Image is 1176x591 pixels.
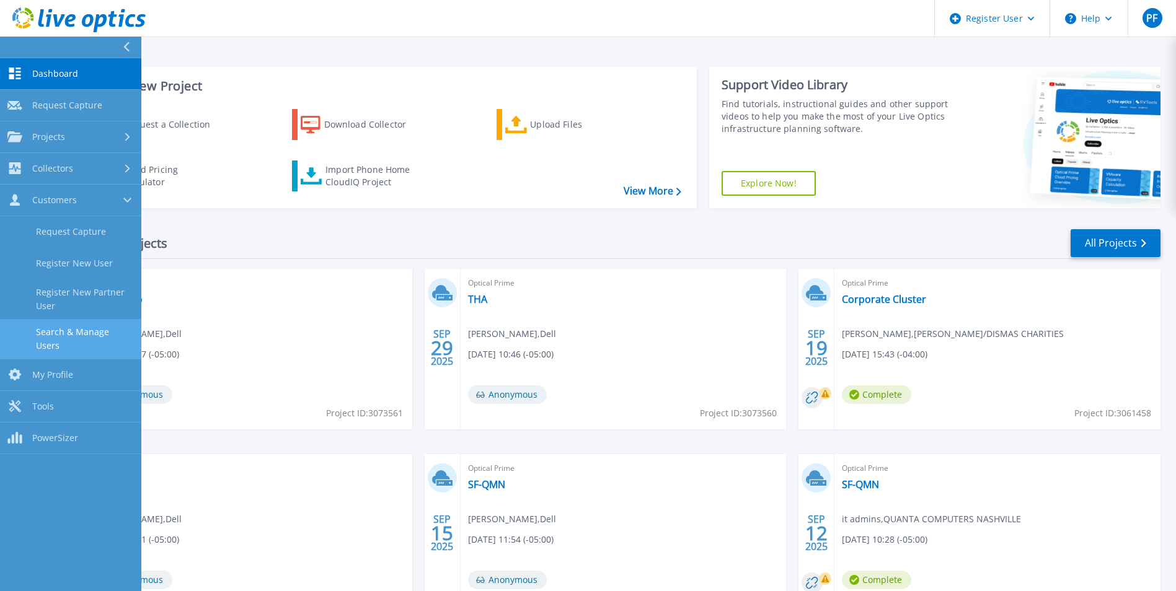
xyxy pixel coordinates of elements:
[842,276,1153,290] span: Optical Prime
[32,131,65,142] span: Projects
[32,100,102,111] span: Request Capture
[805,325,828,370] div: SEP 2025
[430,510,454,556] div: SEP 2025
[468,533,554,546] span: [DATE] 11:54 (-05:00)
[1074,406,1151,420] span: Project ID: 3061458
[32,195,77,206] span: Customers
[842,478,879,491] a: SF-QMN
[842,512,1021,526] span: it admins , QUANTA COMPUTERS NASHVILLE
[624,185,681,197] a: View More
[32,163,73,174] span: Collectors
[842,293,926,305] a: Corporate Cluster
[842,385,911,404] span: Complete
[842,327,1064,341] span: [PERSON_NAME] , [PERSON_NAME]/DISMAS CHARITIES
[1071,229,1161,257] a: All Projects
[88,79,681,93] h3: Start a New Project
[431,528,453,538] span: 15
[722,98,952,135] div: Find tutorials, instructional guides and other support videos to help you make the most of your L...
[32,401,54,412] span: Tools
[94,462,405,475] span: Optical Prime
[88,109,226,140] a: Request a Collection
[88,160,226,191] a: Cloud Pricing Calculator
[94,276,405,290] span: Optical Prime
[700,406,777,420] span: Project ID: 3073560
[468,571,547,589] span: Anonymous
[32,369,73,380] span: My Profile
[842,571,911,589] span: Complete
[722,171,816,196] a: Explore Now!
[842,533,927,546] span: [DATE] 10:28 (-05:00)
[468,512,556,526] span: [PERSON_NAME] , Dell
[1146,13,1157,23] span: PF
[32,68,78,79] span: Dashboard
[324,112,423,137] div: Download Collector
[468,276,779,290] span: Optical Prime
[722,77,952,93] div: Support Video Library
[805,528,828,538] span: 12
[468,385,547,404] span: Anonymous
[468,462,779,475] span: Optical Prime
[122,164,221,188] div: Cloud Pricing Calculator
[32,432,78,444] span: PowerSizer
[530,112,629,137] div: Upload Files
[326,406,403,420] span: Project ID: 3073561
[805,343,828,353] span: 19
[842,348,927,361] span: [DATE] 15:43 (-04:00)
[325,164,422,188] div: Import Phone Home CloudIQ Project
[292,109,430,140] a: Download Collector
[468,293,487,305] a: THA
[805,510,828,556] div: SEP 2025
[497,109,635,140] a: Upload Files
[468,478,505,491] a: SF-QMN
[468,327,556,341] span: [PERSON_NAME] , Dell
[431,343,453,353] span: 29
[430,325,454,370] div: SEP 2025
[468,348,554,361] span: [DATE] 10:46 (-05:00)
[123,112,223,137] div: Request a Collection
[842,462,1153,475] span: Optical Prime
